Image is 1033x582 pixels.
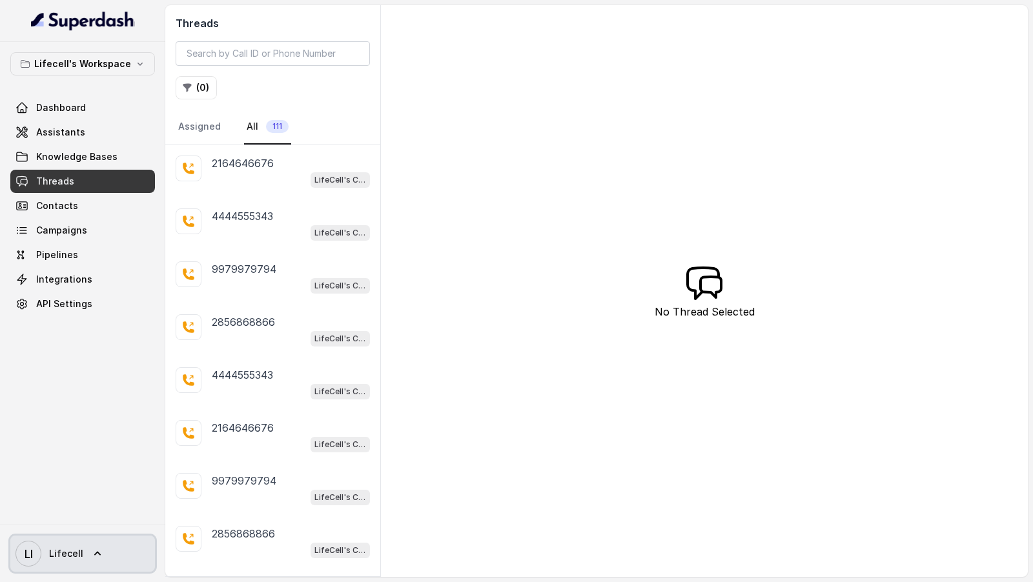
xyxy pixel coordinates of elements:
[10,96,155,119] a: Dashboard
[31,10,135,31] img: light.svg
[655,304,755,319] p: No Thread Selected
[314,544,366,557] p: LifeCell's Call Assistant
[36,273,92,286] span: Integrations
[10,243,155,266] a: Pipelines
[10,536,155,572] a: Lifecell
[212,156,274,171] p: 2164646676
[10,194,155,217] a: Contacts
[10,219,155,242] a: Campaigns
[212,208,273,224] p: 4444555343
[36,248,78,261] span: Pipelines
[176,76,217,99] button: (0)
[212,473,276,488] p: 9979979794
[314,491,366,504] p: LifeCell's Call Assistant
[314,438,366,451] p: LifeCell's Call Assistant
[212,420,274,436] p: 2164646676
[314,226,366,239] p: LifeCell's Call Assistant
[49,547,83,560] span: Lifecell
[36,126,85,139] span: Assistants
[314,279,366,292] p: LifeCell's Call Assistant
[10,268,155,291] a: Integrations
[36,175,74,188] span: Threads
[34,56,131,72] p: Lifecell's Workspace
[10,121,155,144] a: Assistants
[25,547,33,561] text: LI
[10,292,155,316] a: API Settings
[36,297,92,310] span: API Settings
[314,174,366,186] p: LifeCell's Call Assistant
[314,332,366,345] p: LifeCell's Call Assistant
[176,41,370,66] input: Search by Call ID or Phone Number
[212,261,276,277] p: 9979979794
[266,120,289,133] span: 111
[176,110,223,145] a: Assigned
[36,150,118,163] span: Knowledge Bases
[212,367,273,383] p: 4444555343
[36,224,87,237] span: Campaigns
[314,385,366,398] p: LifeCell's Call Assistant
[36,101,86,114] span: Dashboard
[212,526,275,541] p: 2856868866
[176,15,370,31] h2: Threads
[10,52,155,75] button: Lifecell's Workspace
[244,110,291,145] a: All111
[36,199,78,212] span: Contacts
[176,110,370,145] nav: Tabs
[10,170,155,193] a: Threads
[212,314,275,330] p: 2856868866
[10,145,155,168] a: Knowledge Bases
